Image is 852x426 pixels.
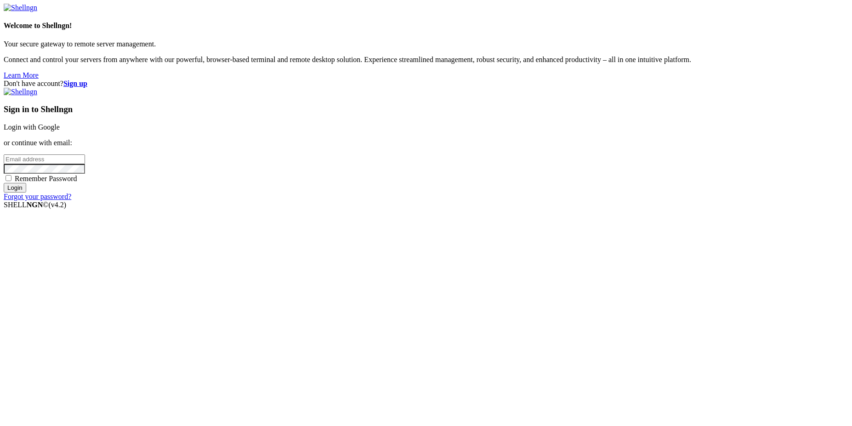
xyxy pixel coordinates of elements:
input: Email address [4,154,85,164]
span: Remember Password [15,175,77,182]
img: Shellngn [4,88,37,96]
img: Shellngn [4,4,37,12]
a: Sign up [63,80,87,87]
input: Login [4,183,26,193]
p: or continue with email: [4,139,848,147]
h3: Sign in to Shellngn [4,104,848,114]
span: 4.2.0 [49,201,67,209]
a: Login with Google [4,123,60,131]
a: Learn More [4,71,39,79]
span: SHELL © [4,201,66,209]
input: Remember Password [6,175,11,181]
p: Connect and control your servers from anywhere with our powerful, browser-based terminal and remo... [4,56,848,64]
p: Your secure gateway to remote server management. [4,40,848,48]
h4: Welcome to Shellngn! [4,22,848,30]
div: Don't have account? [4,80,848,88]
b: NGN [27,201,43,209]
a: Forgot your password? [4,193,71,200]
